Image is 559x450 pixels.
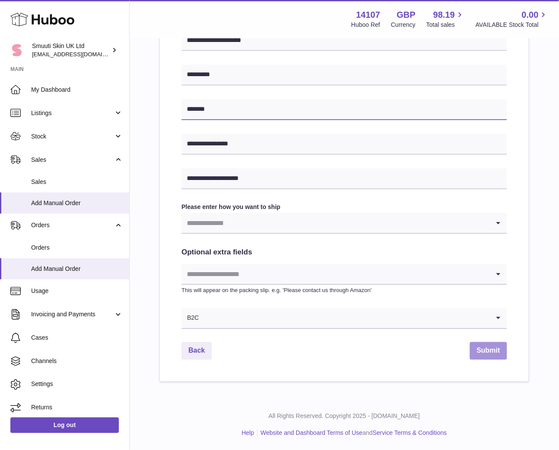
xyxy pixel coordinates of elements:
[470,342,507,360] button: Submit
[31,287,123,295] span: Usage
[182,287,507,295] p: This will appear on the packing slip. e.g. 'Please contact us through Amazon'
[31,334,123,342] span: Cases
[31,156,114,164] span: Sales
[31,265,123,273] span: Add Manual Order
[182,264,490,284] input: Search for option
[31,244,123,252] span: Orders
[31,199,123,207] span: Add Manual Order
[31,178,123,186] span: Sales
[182,342,212,360] a: Back
[31,132,114,141] span: Stock
[373,430,447,437] a: Service Terms & Conditions
[258,429,447,437] li: and
[182,248,507,258] h2: Optional extra fields
[182,213,507,234] div: Search for option
[31,357,123,365] span: Channels
[10,418,119,433] a: Log out
[31,221,114,229] span: Orders
[356,9,380,21] strong: 14107
[242,430,254,437] a: Help
[476,9,549,29] a: 0.00 AVAILABLE Stock Total
[137,412,552,421] p: All Rights Reserved. Copyright 2025 - [DOMAIN_NAME]
[397,9,415,21] strong: GBP
[32,42,110,58] div: Smuuti Skin UK Ltd
[426,9,465,29] a: 98.19 Total sales
[182,203,507,212] label: Please enter how you want to ship
[10,44,23,57] img: Paivi.korvela@gmail.com
[31,86,123,94] span: My Dashboard
[32,51,127,58] span: [EMAIL_ADDRESS][DOMAIN_NAME]
[31,380,123,389] span: Settings
[31,109,114,117] span: Listings
[476,21,549,29] span: AVAILABLE Stock Total
[182,309,507,329] div: Search for option
[433,9,455,21] span: 98.19
[522,9,539,21] span: 0.00
[31,310,114,318] span: Invoicing and Payments
[391,21,416,29] div: Currency
[182,264,507,285] div: Search for option
[182,213,490,233] input: Search for option
[426,21,465,29] span: Total sales
[182,309,199,328] span: B2C
[31,404,123,412] span: Returns
[261,430,363,437] a: Website and Dashboard Terms of Use
[199,309,490,328] input: Search for option
[351,21,380,29] div: Huboo Ref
